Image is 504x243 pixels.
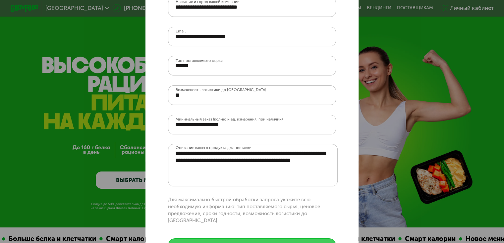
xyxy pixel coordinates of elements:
label: Тип поставляемого сырья [176,59,223,63]
label: Описание вашего продукта для поставки [176,145,252,151]
label: Email [176,29,186,33]
label: Минимальный заказ (кол-во и ед. измерения, при наличии) [176,118,283,121]
label: Возможность логистики до [GEOGRAPHIC_DATA] [176,88,266,92]
p: Для максимально быстрой обработки запроса укажите всю необходимую информацию: тип поставляемого с... [168,196,336,224]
